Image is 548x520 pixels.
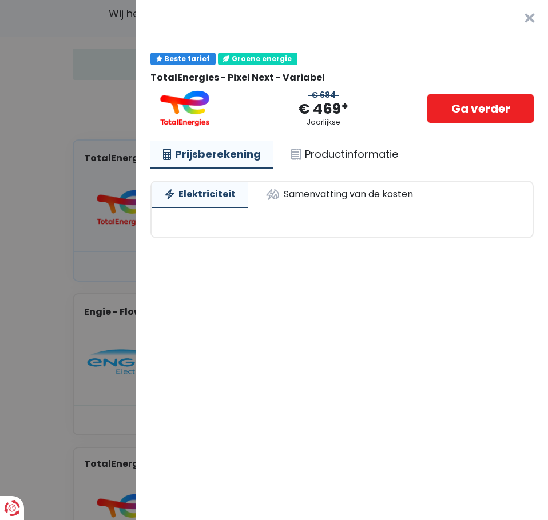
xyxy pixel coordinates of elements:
a: Prijsberekening [150,141,273,169]
div: TotalEnergies - Pixel Next - Variabel [150,72,534,83]
div: Groene energie [218,53,297,65]
a: Samenvatting van de kosten [253,182,426,207]
div: Jaarlijkse [307,118,340,126]
div: € 684 [308,90,339,100]
img: TotalEnergies [150,90,219,127]
a: Elektriciteit [152,182,248,208]
div: Beste tarief [150,53,216,65]
a: Ga verder [427,94,534,123]
a: Productinformatie [278,141,411,167]
div: € 469* [298,100,348,119]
